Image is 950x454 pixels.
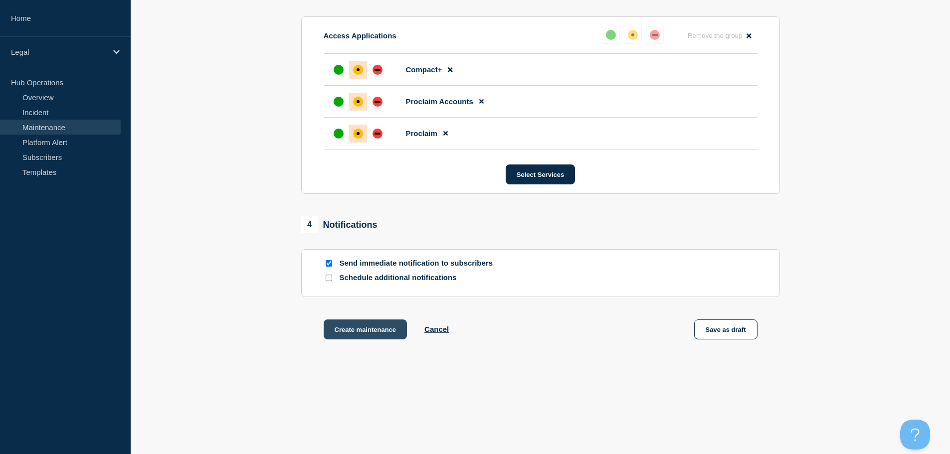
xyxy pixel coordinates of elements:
div: up [334,97,344,107]
div: up [334,65,344,75]
div: down [373,97,382,107]
div: down [373,65,382,75]
button: Save as draft [694,319,758,339]
button: down [646,26,664,44]
button: up [602,26,620,44]
div: affected [353,129,363,139]
iframe: Help Scout Beacon - Open [900,420,930,450]
span: Proclaim Accounts [406,97,473,106]
span: Remove the group [688,32,743,39]
p: Legal [11,48,107,56]
span: 4 [301,216,318,233]
span: Proclaim [406,129,437,138]
button: Remove the group [682,26,758,45]
div: up [606,30,616,40]
button: affected [624,26,642,44]
div: down [650,30,660,40]
div: affected [353,97,363,107]
input: Send immediate notification to subscribers [326,260,332,267]
div: down [373,129,382,139]
input: Schedule additional notifications [326,275,332,281]
button: Cancel [424,325,449,333]
button: Create maintenance [324,319,407,339]
div: up [334,129,344,139]
button: Select Services [506,164,575,184]
p: Schedule additional notifications [340,273,499,283]
p: Access Applications [324,31,396,40]
div: affected [353,65,363,75]
div: affected [628,30,638,40]
div: Notifications [301,216,378,233]
span: Compact+ [406,65,442,74]
p: Send immediate notification to subscribers [340,259,499,268]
